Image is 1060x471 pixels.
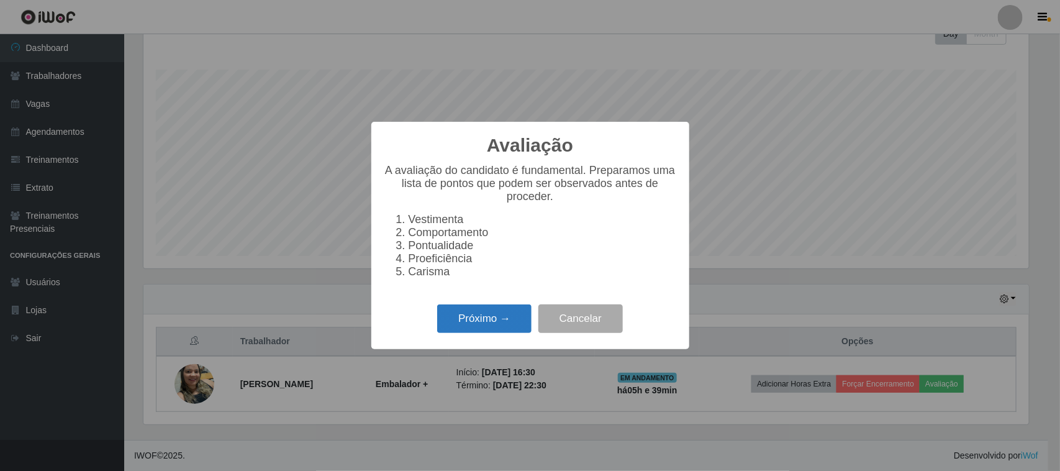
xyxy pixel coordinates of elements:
li: Carisma [409,265,677,278]
li: Pontualidade [409,239,677,252]
button: Próximo → [437,304,532,334]
p: A avaliação do candidato é fundamental. Preparamos uma lista de pontos que podem ser observados a... [384,164,677,203]
button: Cancelar [538,304,623,334]
li: Vestimenta [409,213,677,226]
li: Proeficiência [409,252,677,265]
li: Comportamento [409,226,677,239]
h2: Avaliação [487,134,573,157]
